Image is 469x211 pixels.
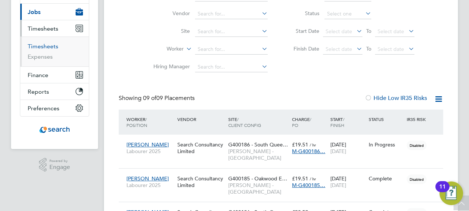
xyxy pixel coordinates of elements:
[126,175,169,182] span: [PERSON_NAME]
[49,164,70,170] span: Engage
[228,175,287,182] span: G400185 - Oakwood E…
[286,28,319,34] label: Start Date
[20,100,89,116] button: Preferences
[28,8,41,15] span: Jobs
[28,25,58,32] span: Timesheets
[228,182,288,195] span: [PERSON_NAME] - [GEOGRAPHIC_DATA]
[176,113,226,126] div: Vendor
[125,113,176,132] div: Worker
[195,9,268,19] input: Search for...
[125,205,443,211] a: [PERSON_NAME]CPCS Forklift 2025Search Consultancy LimitedG400186 - South Quee…[PERSON_NAME] - [GE...
[367,113,405,126] div: Status
[369,141,403,148] div: In Progress
[176,172,226,192] div: Search Consultancy Limited
[28,43,58,50] a: Timesheets
[20,83,89,100] button: Reports
[20,67,89,83] button: Finance
[286,45,319,52] label: Finish Date
[292,148,325,155] span: M-G400186…
[126,141,169,148] span: [PERSON_NAME]
[364,44,374,53] span: To
[228,148,288,161] span: [PERSON_NAME] - [GEOGRAPHIC_DATA]
[28,72,48,79] span: Finance
[28,88,49,95] span: Reports
[147,28,190,34] label: Site
[28,105,59,112] span: Preferences
[310,142,316,148] span: / hr
[49,158,70,164] span: Powered by
[378,28,404,35] span: Select date
[20,4,89,20] button: Jobs
[292,116,311,128] span: / PO
[324,9,371,19] input: Select one
[228,141,288,148] span: G400186 - South Quee…
[286,10,319,17] label: Status
[330,182,346,188] span: [DATE]
[329,138,367,158] div: [DATE]
[20,37,89,66] div: Timesheets
[440,181,463,205] button: Open Resource Center, 11 new notifications
[365,94,427,102] label: Hide Low IR35 Risks
[125,137,443,143] a: [PERSON_NAME]Labourer 2025Search Consultancy LimitedG400186 - South Quee…[PERSON_NAME] - [GEOGRAP...
[292,141,308,148] span: £19.51
[39,124,70,136] img: searchconsultancy-logo-retina.png
[439,187,446,196] div: 11
[195,44,268,55] input: Search for...
[364,26,374,36] span: To
[126,182,174,188] span: Labourer 2025
[125,171,443,177] a: [PERSON_NAME]Labourer 2025Search Consultancy LimitedG400185 - Oakwood E…[PERSON_NAME] - [GEOGRAPH...
[326,28,352,35] span: Select date
[143,94,195,102] span: 09 Placements
[407,141,427,150] span: Disabled
[405,113,430,126] div: IR35 Risk
[195,27,268,37] input: Search for...
[326,46,352,52] span: Select date
[290,113,329,132] div: Charge
[228,116,261,128] span: / Client Config
[292,182,325,188] span: M-G400185…
[310,176,316,181] span: / hr
[226,113,290,132] div: Site
[378,46,404,52] span: Select date
[147,63,190,70] label: Hiring Manager
[126,148,174,155] span: Labourer 2025
[369,175,403,182] div: Complete
[407,174,427,184] span: Disabled
[126,116,147,128] span: / Position
[143,94,156,102] span: 09 of
[20,20,89,37] button: Timesheets
[176,138,226,158] div: Search Consultancy Limited
[329,113,367,132] div: Start
[119,94,196,102] div: Showing
[147,10,190,17] label: Vendor
[20,124,89,136] a: Go to home page
[195,62,268,72] input: Search for...
[329,172,367,192] div: [DATE]
[292,175,308,182] span: £19.51
[39,158,70,172] a: Powered byEngage
[28,53,53,60] a: Expenses
[330,148,346,155] span: [DATE]
[141,45,184,53] label: Worker
[330,116,344,128] span: / Finish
